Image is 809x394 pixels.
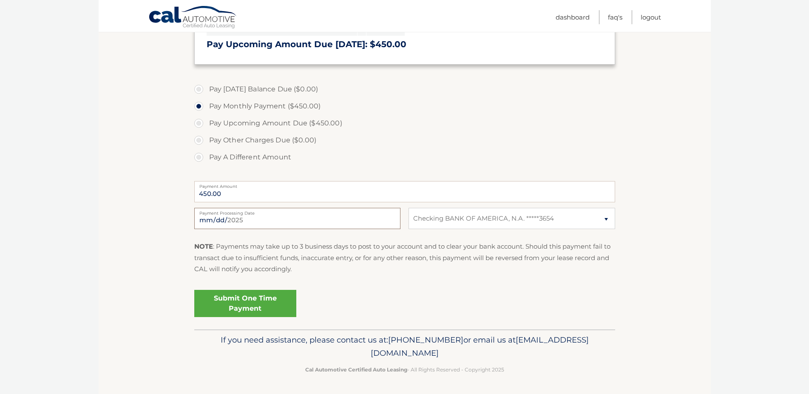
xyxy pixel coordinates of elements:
[200,365,610,374] p: - All Rights Reserved - Copyright 2025
[305,366,407,373] strong: Cal Automotive Certified Auto Leasing
[194,181,615,202] input: Payment Amount
[207,39,603,50] h3: Pay Upcoming Amount Due [DATE]: $450.00
[608,10,622,24] a: FAQ's
[556,10,590,24] a: Dashboard
[194,181,615,188] label: Payment Amount
[194,242,213,250] strong: NOTE
[194,115,615,132] label: Pay Upcoming Amount Due ($450.00)
[194,241,615,275] p: : Payments may take up to 3 business days to post to your account and to clear your bank account....
[194,290,296,317] a: Submit One Time Payment
[200,333,610,360] p: If you need assistance, please contact us at: or email us at
[641,10,661,24] a: Logout
[148,6,238,30] a: Cal Automotive
[194,149,615,166] label: Pay A Different Amount
[194,81,615,98] label: Pay [DATE] Balance Due ($0.00)
[194,98,615,115] label: Pay Monthly Payment ($450.00)
[194,132,615,149] label: Pay Other Charges Due ($0.00)
[194,208,400,215] label: Payment Processing Date
[388,335,463,345] span: [PHONE_NUMBER]
[194,208,400,229] input: Payment Date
